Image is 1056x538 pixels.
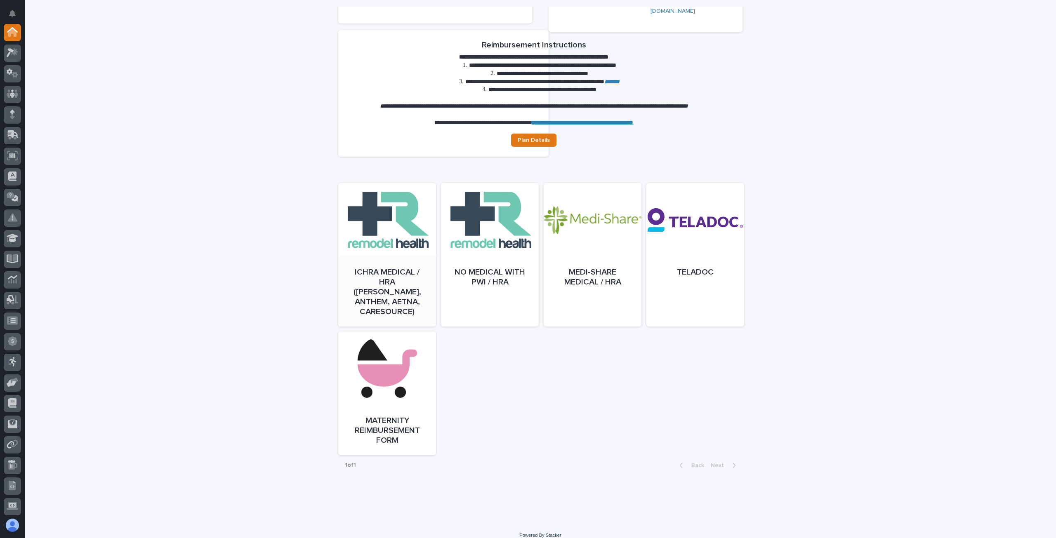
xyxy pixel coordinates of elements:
[646,183,744,327] a: Teladoc
[686,463,704,468] span: Back
[4,5,21,22] button: Notifications
[707,462,742,469] button: Next
[519,533,561,538] a: Powered By Stacker
[711,463,729,468] span: Next
[544,183,641,327] a: Medi-Share Medical / HRA
[511,134,556,147] a: Plan Details
[4,517,21,534] button: users-avatar
[441,183,539,327] a: No Medical with PWI / HRA
[338,455,363,475] p: 1 of 1
[338,183,436,327] a: ICHRA Medical / HRA ([PERSON_NAME], Anthem, Aetna, CareSource)
[10,10,21,23] div: Notifications
[518,137,550,143] span: Plan Details
[673,462,707,469] button: Back
[338,331,436,455] a: Maternity Reimbursement Form
[482,40,586,50] h2: Reimbursement Instructions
